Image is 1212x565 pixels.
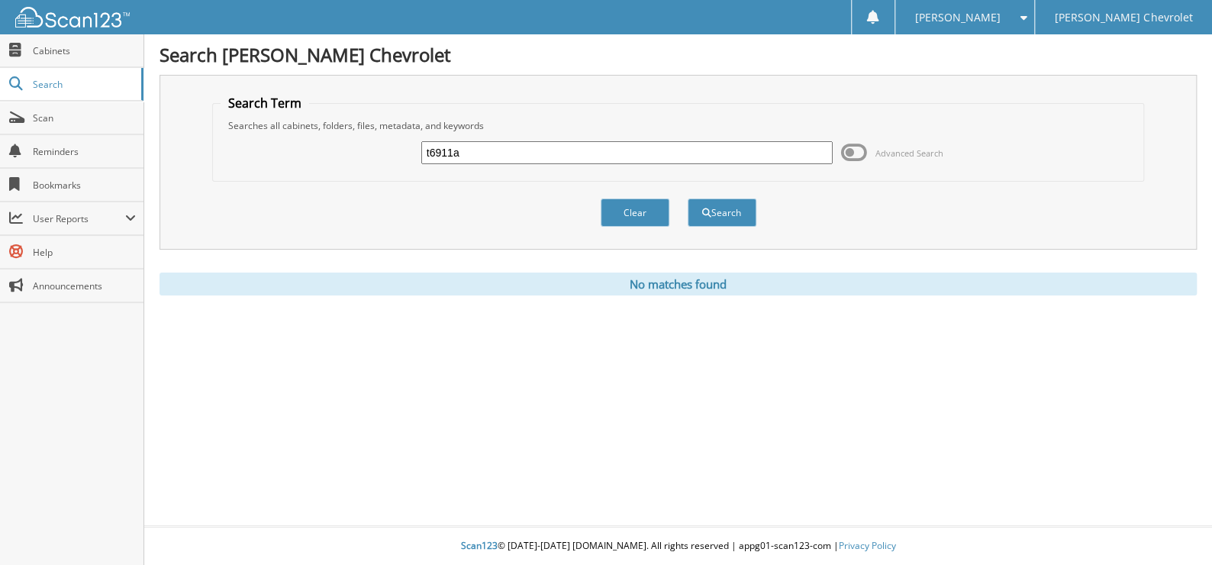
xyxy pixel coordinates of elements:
[461,539,498,552] span: Scan123
[33,246,136,259] span: Help
[1055,13,1192,22] span: [PERSON_NAME] Chevrolet
[33,212,125,225] span: User Reports
[33,111,136,124] span: Scan
[688,199,756,227] button: Search
[33,179,136,192] span: Bookmarks
[160,42,1197,67] h1: Search [PERSON_NAME] Chevrolet
[33,44,136,57] span: Cabinets
[160,273,1197,295] div: No matches found
[1136,492,1212,565] iframe: Chat Widget
[144,528,1212,565] div: © [DATE]-[DATE] [DOMAIN_NAME]. All rights reserved | appg01-scan123-com |
[33,78,134,91] span: Search
[914,13,1000,22] span: [PERSON_NAME]
[221,95,309,111] legend: Search Term
[601,199,669,227] button: Clear
[33,279,136,292] span: Announcements
[221,119,1136,132] div: Searches all cabinets, folders, files, metadata, and keywords
[875,147,943,159] span: Advanced Search
[33,145,136,158] span: Reminders
[15,7,130,27] img: scan123-logo-white.svg
[839,539,896,552] a: Privacy Policy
